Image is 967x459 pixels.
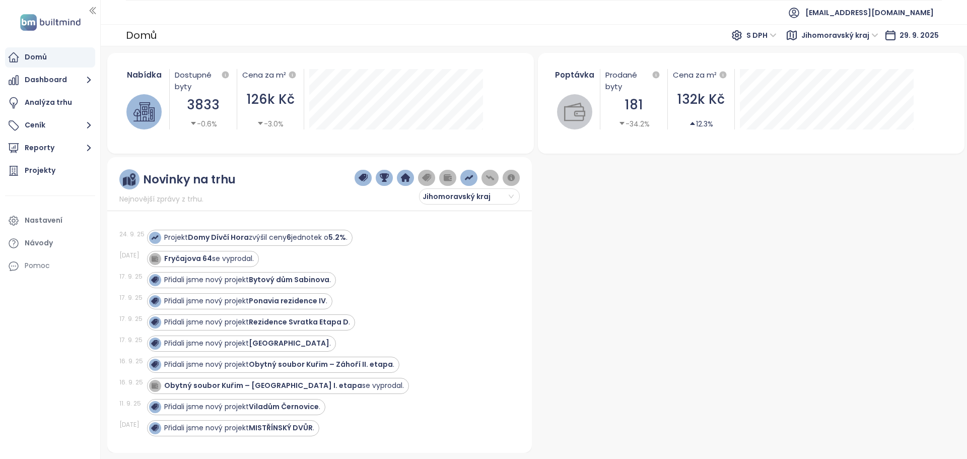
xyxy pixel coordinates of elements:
a: Domů [5,47,95,68]
img: information-circle.png [507,173,516,182]
strong: Fryčajova 64 [164,253,212,264]
div: Prodané byty [605,69,662,92]
a: Analýza trhu [5,93,95,113]
div: Přidali jsme nový projekt . [164,402,320,412]
div: Přidali jsme nový projekt . [164,423,314,433]
div: Novinky na trhu [143,173,236,186]
strong: MISTŘÍNSKÝ DVŮR [249,423,313,433]
img: home-dark-blue.png [401,173,410,182]
strong: Obytný soubor Kuřim – [GEOGRAPHIC_DATA] I. etapa [164,380,362,390]
div: 12.3% [689,118,713,129]
div: Cena za m² [673,69,729,81]
div: Dostupné byty [175,69,231,92]
img: icon [151,361,158,368]
div: -0.6% [190,118,217,129]
div: 17. 9. 25 [119,336,145,345]
img: icon [151,318,158,325]
img: icon [151,403,158,410]
div: 3833 [175,95,231,115]
div: Pomoc [25,259,50,272]
img: wallet [564,101,585,122]
div: 17. 9. 25 [119,314,145,323]
img: logo [17,12,84,33]
strong: Domy Dívčí Hora [188,232,249,242]
div: Poptávka [555,69,595,81]
div: se vyprodal. [164,380,404,391]
span: caret-down [257,120,264,127]
button: Dashboard [5,70,95,90]
img: price-tag-grey.png [422,173,431,182]
span: [EMAIL_ADDRESS][DOMAIN_NAME] [805,1,934,25]
img: icon [151,234,158,241]
div: Přidali jsme nový projekt . [164,317,350,327]
div: 181 [605,95,662,115]
div: Projekty [25,164,55,177]
div: 24. 9. 25 [119,230,145,239]
strong: Ponavia rezidence IV [249,296,326,306]
a: Návody [5,233,95,253]
div: Domů [126,26,157,44]
img: icon [151,297,158,304]
img: price-increases.png [464,173,473,182]
strong: Bytový dům Sabinova [249,275,329,285]
a: Nastavení [5,211,95,231]
strong: [GEOGRAPHIC_DATA] [249,338,329,348]
div: Nabídka [124,69,165,81]
span: Jihomoravský kraj [423,189,514,204]
span: Nejnovější zprávy z trhu. [119,193,203,205]
img: wallet-dark-grey.png [443,173,452,182]
strong: Rezidence Svratka Etapa D [249,317,349,327]
div: Návody [25,237,53,249]
div: 16. 9. 25 [119,357,145,366]
img: trophy-dark-blue.png [380,173,389,182]
div: Přidali jsme nový projekt . [164,338,331,349]
div: Analýza trhu [25,96,72,109]
div: se vyprodal. [164,253,254,264]
img: icon [151,255,158,262]
button: Ceník [5,115,95,136]
span: 29. 9. 2025 [900,30,939,40]
img: house [133,101,155,122]
div: Pomoc [5,256,95,276]
div: Domů [25,51,47,63]
div: Nastavení [25,214,62,227]
div: -3.0% [257,118,284,129]
span: S DPH [746,28,777,43]
div: Přidali jsme nový projekt . [164,275,331,285]
div: 126k Kč [242,89,299,110]
div: [DATE] [119,420,145,429]
img: icon [151,382,158,389]
div: 17. 9. 25 [119,293,145,302]
span: caret-up [689,120,696,127]
div: Přidali jsme nový projekt . [164,359,394,370]
span: caret-down [190,120,197,127]
a: Projekty [5,161,95,181]
img: icon [151,424,158,431]
div: 16. 9. 25 [119,378,145,387]
span: caret-down [618,120,626,127]
div: Projekt zvýšil ceny jednotek o . [164,232,348,243]
div: [DATE] [119,251,145,260]
div: -34.2% [618,118,650,129]
strong: Viladům Černovice [249,402,319,412]
div: Cena za m² [242,69,286,81]
span: Jihomoravský kraj [801,28,878,43]
strong: Obytný soubor Kuřim – Záhoří II. etapa [249,359,393,369]
strong: 5.2% [328,232,346,242]
div: 132k Kč [673,89,729,110]
div: Přidali jsme nový projekt . [164,296,327,306]
div: 11. 9. 25 [119,399,145,408]
img: price-tag-dark-blue.png [359,173,368,182]
img: icon [151,340,158,347]
div: 17. 9. 25 [119,272,145,281]
img: ruler [123,173,135,186]
button: Reporty [5,138,95,158]
strong: 6 [287,232,291,242]
img: price-decreases.png [486,173,495,182]
img: icon [151,276,158,283]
